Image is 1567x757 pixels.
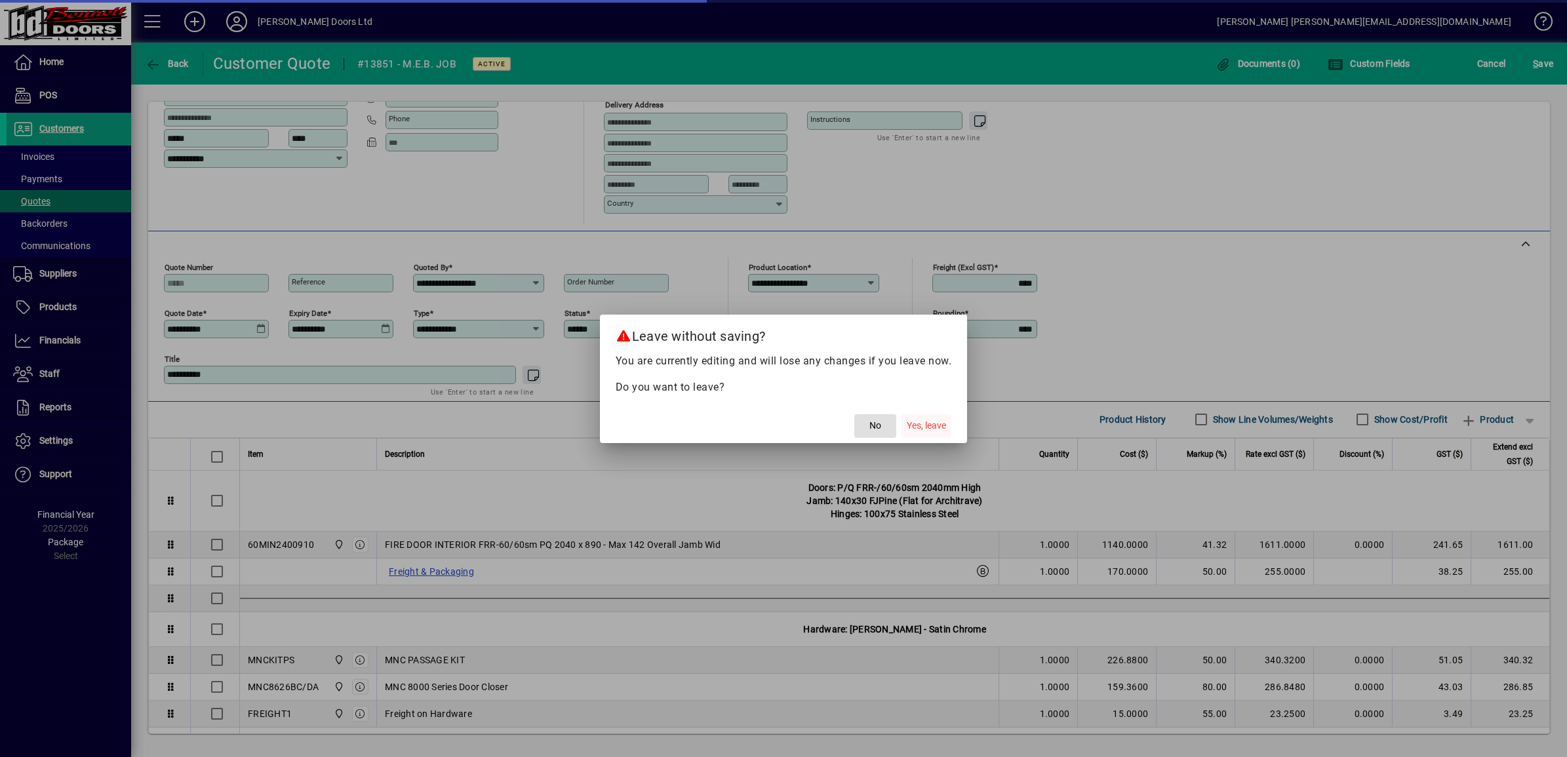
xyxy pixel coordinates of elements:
[616,379,952,395] p: Do you want to leave?
[600,315,968,353] h2: Leave without saving?
[869,419,881,433] span: No
[616,353,952,369] p: You are currently editing and will lose any changes if you leave now.
[854,414,896,438] button: No
[907,419,946,433] span: Yes, leave
[902,414,951,438] button: Yes, leave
